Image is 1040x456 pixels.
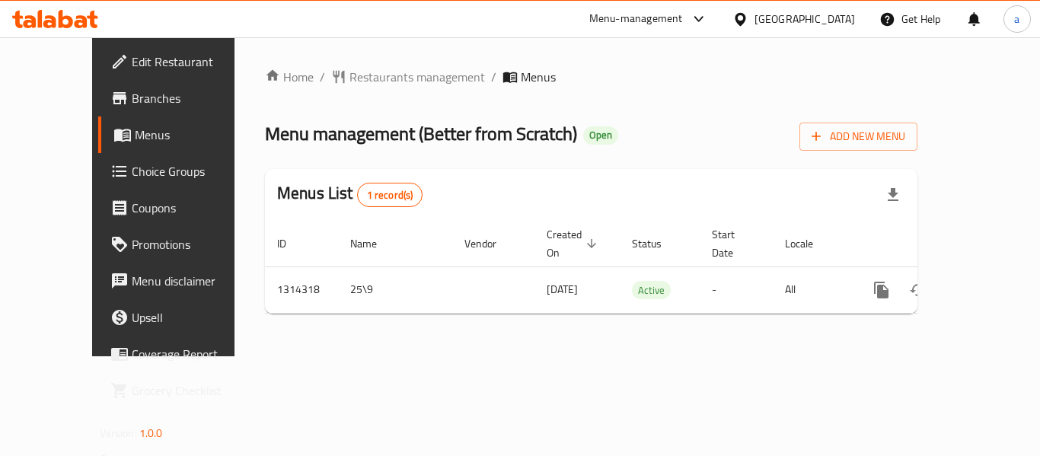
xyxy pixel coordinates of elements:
[132,89,254,107] span: Branches
[98,43,266,80] a: Edit Restaurant
[358,188,423,202] span: 1 record(s)
[265,68,314,86] a: Home
[589,10,683,28] div: Menu-management
[265,68,917,86] nav: breadcrumb
[583,126,618,145] div: Open
[132,272,254,290] span: Menu disclaimer
[491,68,496,86] li: /
[98,226,266,263] a: Promotions
[547,279,578,299] span: [DATE]
[132,235,254,254] span: Promotions
[632,281,671,299] div: Active
[132,162,254,180] span: Choice Groups
[547,225,601,262] span: Created On
[812,127,905,146] span: Add New Menu
[349,68,485,86] span: Restaurants management
[135,126,254,144] span: Menus
[132,381,254,400] span: Grocery Checklist
[700,266,773,313] td: -
[1014,11,1019,27] span: a
[132,53,254,71] span: Edit Restaurant
[132,199,254,217] span: Coupons
[132,308,254,327] span: Upsell
[98,336,266,372] a: Coverage Report
[139,423,163,443] span: 1.0.0
[98,190,266,226] a: Coupons
[632,282,671,299] span: Active
[265,266,338,313] td: 1314318
[521,68,556,86] span: Menus
[712,225,754,262] span: Start Date
[277,234,306,253] span: ID
[632,234,681,253] span: Status
[277,182,423,207] h2: Menus List
[851,221,1022,267] th: Actions
[773,266,851,313] td: All
[464,234,516,253] span: Vendor
[900,272,936,308] button: Change Status
[100,423,137,443] span: Version:
[98,372,266,409] a: Grocery Checklist
[875,177,911,213] div: Export file
[320,68,325,86] li: /
[338,266,452,313] td: 25\9
[98,116,266,153] a: Menus
[863,272,900,308] button: more
[799,123,917,151] button: Add New Menu
[331,68,485,86] a: Restaurants management
[754,11,855,27] div: [GEOGRAPHIC_DATA]
[132,345,254,363] span: Coverage Report
[98,299,266,336] a: Upsell
[357,183,423,207] div: Total records count
[785,234,833,253] span: Locale
[98,263,266,299] a: Menu disclaimer
[98,80,266,116] a: Branches
[583,129,618,142] span: Open
[265,116,577,151] span: Menu management ( Better from Scratch )
[98,153,266,190] a: Choice Groups
[265,221,1022,314] table: enhanced table
[350,234,397,253] span: Name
